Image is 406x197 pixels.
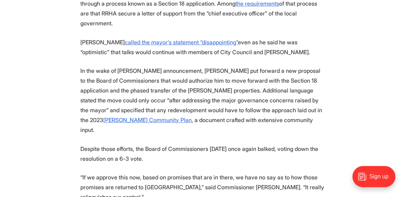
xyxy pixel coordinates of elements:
a: called the mayor’s statement “disappointing” [125,39,238,46]
p: In the wake of [PERSON_NAME] announcement, [PERSON_NAME] put forward a new proposal to the Board ... [80,66,326,135]
p: [PERSON_NAME] even as he said he was “optimistic” that talks would continue with members of City ... [80,37,326,57]
a: [PERSON_NAME] Community Plan [103,116,192,123]
p: Despite those efforts, the Board of Commissioners [DATE] once again balked, voting down the resol... [80,144,326,164]
iframe: portal-trigger [346,163,406,197]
